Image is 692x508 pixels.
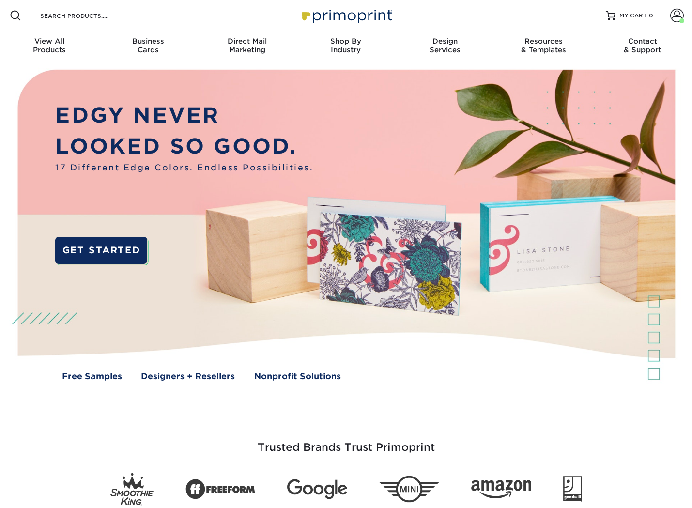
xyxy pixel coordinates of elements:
[63,418,630,465] h3: Trusted Brands Trust Primoprint
[296,37,395,54] div: Industry
[649,12,653,19] span: 0
[563,476,582,502] img: Goodwill
[141,370,235,383] a: Designers + Resellers
[198,37,296,46] span: Direct Mail
[55,162,313,174] span: 17 Different Edge Colors. Endless Possibilities.
[99,37,198,46] span: Business
[62,370,122,383] a: Free Samples
[99,37,198,54] div: Cards
[198,31,296,62] a: Direct MailMarketing
[494,37,593,54] div: & Templates
[396,37,494,46] span: Design
[198,37,296,54] div: Marketing
[494,31,593,62] a: Resources& Templates
[254,370,341,383] a: Nonprofit Solutions
[55,237,147,264] a: GET STARTED
[593,37,692,46] span: Contact
[296,37,395,46] span: Shop By
[185,474,255,505] img: Freeform
[619,12,647,20] span: MY CART
[471,480,531,499] img: Amazon
[379,476,439,503] img: Mini
[298,5,395,26] img: Primoprint
[110,473,154,506] img: Smoothie King
[99,31,198,62] a: BusinessCards
[39,10,134,21] input: SEARCH PRODUCTS.....
[396,37,494,54] div: Services
[55,100,313,131] p: EDGY NEVER
[494,37,593,46] span: Resources
[287,479,347,499] img: Google
[55,131,313,162] p: LOOKED SO GOOD.
[296,31,395,62] a: Shop ByIndustry
[593,37,692,54] div: & Support
[593,31,692,62] a: Contact& Support
[396,31,494,62] a: DesignServices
